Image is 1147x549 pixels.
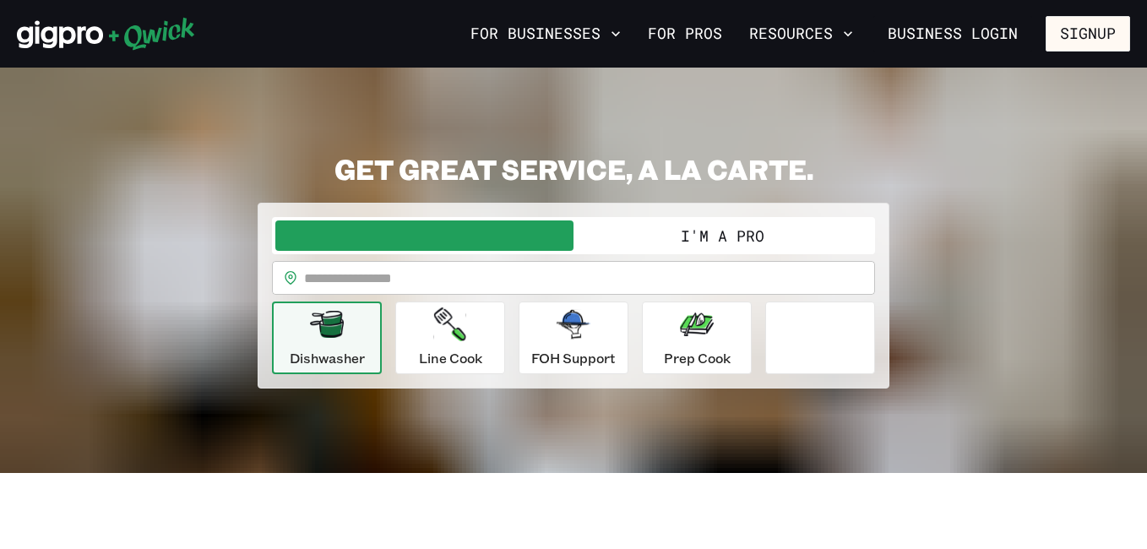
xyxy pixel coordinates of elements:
p: Prep Cook [664,348,731,368]
button: Resources [742,19,860,48]
a: For Pros [641,19,729,48]
button: Signup [1046,16,1130,52]
p: FOH Support [531,348,616,368]
p: Dishwasher [290,348,365,368]
button: Prep Cook [642,302,752,374]
button: I'm a Business [275,220,573,251]
button: FOH Support [519,302,628,374]
button: Line Cook [395,302,505,374]
p: Line Cook [419,348,482,368]
h2: GET GREAT SERVICE, A LA CARTE. [258,152,889,186]
button: Dishwasher [272,302,382,374]
button: I'm a Pro [573,220,872,251]
button: For Businesses [464,19,628,48]
a: Business Login [873,16,1032,52]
